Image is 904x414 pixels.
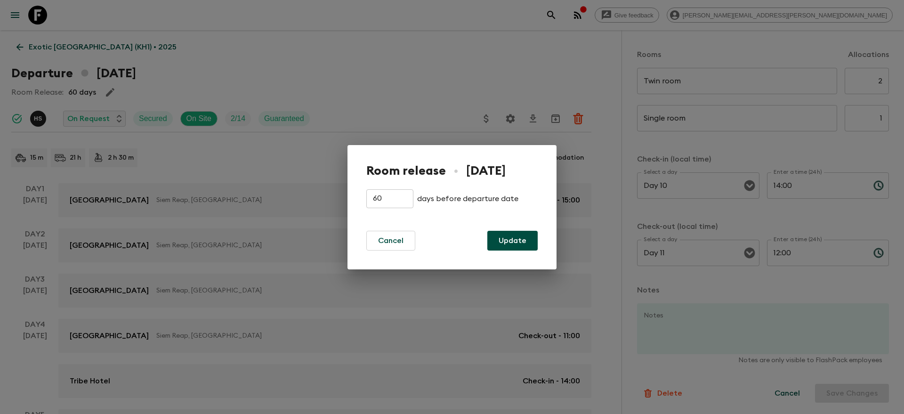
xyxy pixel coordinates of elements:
button: Cancel [366,231,415,251]
p: days before departure date [417,189,518,204]
input: e.g. 30 [366,189,413,208]
h1: [DATE] [466,164,506,178]
button: Update [487,231,538,251]
h1: • [453,164,459,178]
h1: Room release [366,164,446,178]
